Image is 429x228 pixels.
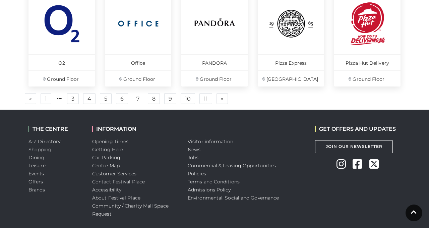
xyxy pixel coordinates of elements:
span: » [221,96,224,101]
p: [GEOGRAPHIC_DATA] [258,70,324,87]
a: Events [28,171,44,177]
a: 9 [164,93,176,104]
a: Shopping [28,147,52,153]
p: Ground Floor [181,70,248,87]
h2: GET OFFERS AND UPDATES [315,126,396,132]
p: Ground Floor [105,70,171,87]
h2: THE CENTRE [28,126,82,132]
p: PANDORA [181,54,248,70]
a: 10 [181,93,195,104]
p: Pizza Hut Delivery [334,54,401,70]
h2: INFORMATION [92,126,178,132]
a: Getting Here [92,147,123,153]
p: Ground Floor [28,70,95,87]
a: Previous [25,93,36,104]
a: 7 [132,94,143,104]
a: Offers [28,179,43,185]
a: 8 [148,93,160,104]
a: Jobs [188,155,198,161]
a: Policies [188,171,206,177]
a: 3 [67,93,79,104]
a: Join Our Newsletter [315,140,393,153]
a: Environmental, Social and Governance [188,195,279,201]
a: Opening Times [92,138,128,145]
a: Contact Festival Place [92,179,145,185]
a: Admissions Policy [188,187,231,193]
a: A-Z Directory [28,138,60,145]
a: Next [217,93,228,104]
a: Accessibility [92,187,121,193]
a: Commercial & Leasing Opportunities [188,163,276,169]
span: « [29,96,32,101]
p: Office [105,54,171,70]
a: Brands [28,187,45,193]
a: Dining [28,155,45,161]
a: Leisure [28,163,46,169]
a: Customer Services [92,171,137,177]
a: 11 [199,93,212,104]
p: Ground Floor [334,70,401,87]
a: News [188,147,200,153]
a: Centre Map [92,163,120,169]
a: 5 [100,93,112,104]
a: 4 [83,93,96,104]
p: Pizza Express [258,54,324,70]
a: 6 [116,93,128,104]
a: About Festival Place [92,195,140,201]
a: Car Parking [92,155,120,161]
a: Community / Charity Mall Space Request [92,203,169,217]
a: Visitor information [188,138,233,145]
p: O2 [28,54,95,70]
a: 1 [41,93,51,104]
a: Terms and Conditions [188,179,240,185]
